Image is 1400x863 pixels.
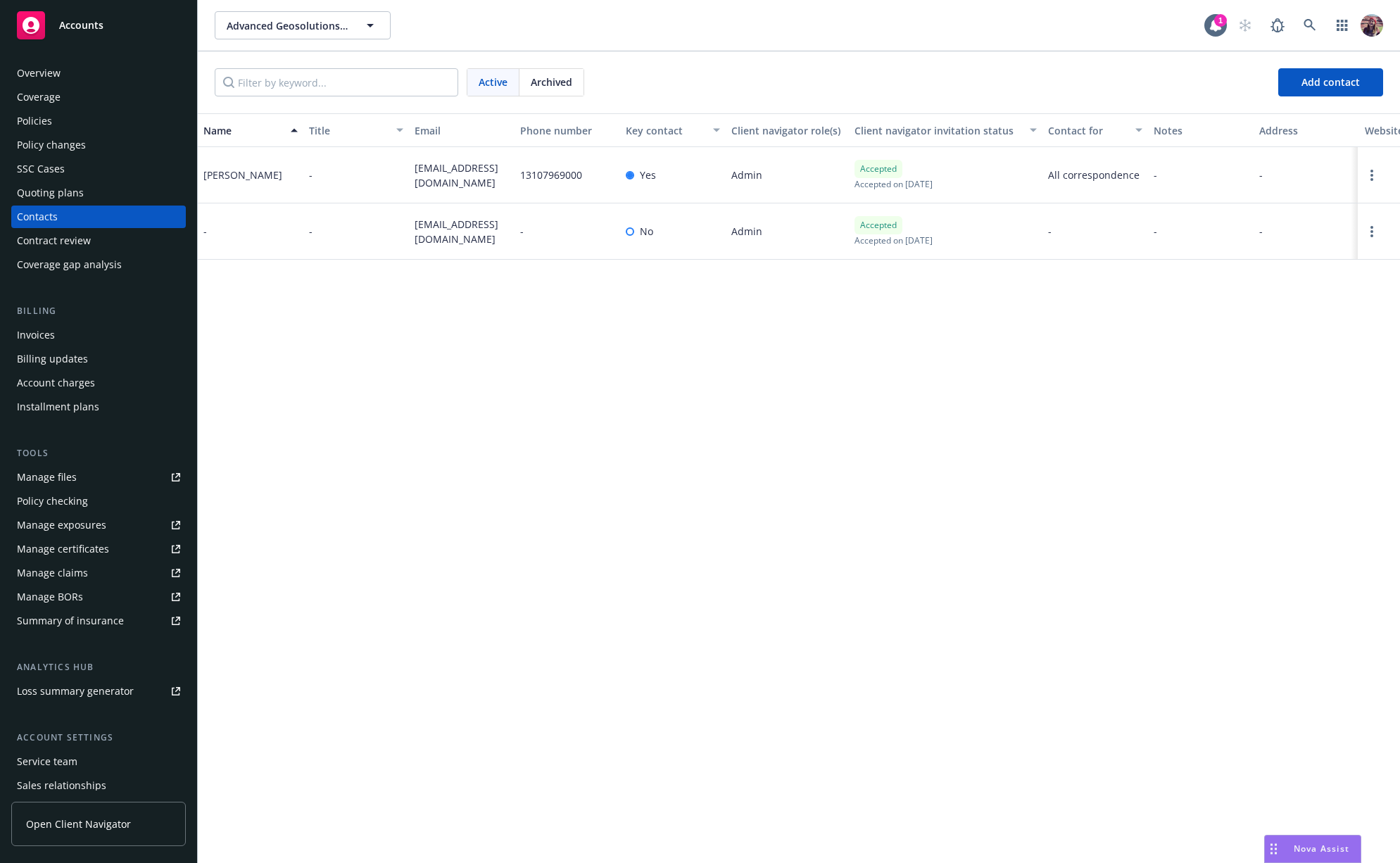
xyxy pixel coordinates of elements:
a: Account charges [11,372,186,394]
button: Client navigator invitation status [849,113,1042,147]
div: Manage exposures [17,514,106,536]
a: Report a Bug [1263,11,1292,39]
a: Policy changes [11,134,186,156]
button: Add contact [1278,68,1383,96]
a: SSC Cases [11,158,186,180]
button: Notes [1148,113,1254,147]
div: Title [309,123,388,138]
a: Sales relationships [11,774,186,797]
a: Policies [11,110,186,132]
div: - [203,224,207,239]
div: Manage claims [17,562,88,584]
span: Active [479,75,507,89]
a: Open options [1363,223,1380,240]
span: Archived [531,75,572,89]
span: Advanced Geosolutions, Inc [227,18,348,33]
a: Billing updates [11,348,186,370]
a: Installment plans [11,396,186,418]
button: Phone number [515,113,620,147]
div: Contract review [17,229,91,252]
div: Invoices [17,324,55,346]
div: SSC Cases [17,158,65,180]
button: Key contact [620,113,726,147]
a: Manage exposures [11,514,186,536]
button: Address [1254,113,1359,147]
span: Accepted [860,163,897,175]
a: Invoices [11,324,186,346]
div: Client navigator role(s) [731,123,843,138]
span: All correspondence [1048,168,1142,182]
a: Summary of insurance [11,610,186,632]
a: Search [1296,11,1324,39]
div: Contact for [1048,123,1127,138]
a: Switch app [1328,11,1356,39]
button: Client navigator role(s) [726,113,849,147]
div: Account settings [11,731,186,745]
span: - [1048,224,1052,239]
div: Client navigator invitation status [854,123,1021,138]
span: Accepted [860,219,897,232]
div: Policy checking [17,490,88,512]
span: Admin [731,168,762,182]
div: Name [203,123,282,138]
a: Contract review [11,229,186,252]
div: Address [1259,123,1354,138]
div: Policy changes [17,134,86,156]
div: Account charges [17,372,95,394]
a: Loss summary generator [11,680,186,703]
span: Open Client Navigator [26,817,131,831]
input: Filter by keyword... [215,68,458,96]
a: Contacts [11,206,186,228]
span: Accepted on [DATE] [854,234,933,246]
span: - [309,224,313,239]
div: Quoting plans [17,182,84,204]
button: Advanced Geosolutions, Inc [215,11,391,39]
div: Summary of insurance [17,610,124,632]
span: Add contact [1301,75,1360,89]
span: Nova Assist [1294,843,1349,855]
div: Loss summary generator [17,680,134,703]
span: - [1154,168,1157,182]
span: [EMAIL_ADDRESS][DOMAIN_NAME] [415,160,509,190]
button: Name [198,113,303,147]
span: Admin [731,224,762,239]
div: Service team [17,750,77,773]
a: Manage certificates [11,538,186,560]
div: Analytics hub [11,660,186,674]
div: Phone number [520,123,614,138]
div: [PERSON_NAME] [203,168,282,182]
span: No [640,224,653,239]
div: Manage certificates [17,538,109,560]
span: - [1154,224,1157,239]
div: Notes [1154,123,1248,138]
span: - [520,224,524,239]
a: Coverage gap analysis [11,253,186,276]
span: Accounts [59,20,103,31]
div: Key contact [626,123,705,138]
div: Tools [11,446,186,460]
a: Coverage [11,86,186,108]
div: Email [415,123,509,138]
a: Policy checking [11,490,186,512]
div: Policies [17,110,52,132]
div: Coverage [17,86,61,108]
div: Contacts [17,206,58,228]
img: photo [1361,14,1383,37]
a: Open options [1363,167,1380,184]
a: Quoting plans [11,182,186,204]
div: Manage files [17,466,77,489]
span: - [1259,224,1263,239]
span: 13107969000 [520,168,582,182]
div: Installment plans [17,396,99,418]
a: Manage claims [11,562,186,584]
div: Sales relationships [17,774,106,797]
button: Title [303,113,409,147]
div: Drag to move [1265,836,1282,862]
div: Billing [11,304,186,318]
div: Manage BORs [17,586,83,608]
a: Accounts [11,6,186,45]
span: [EMAIL_ADDRESS][DOMAIN_NAME] [415,217,509,246]
button: Email [409,113,515,147]
span: - [309,168,313,182]
div: Overview [17,62,61,84]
